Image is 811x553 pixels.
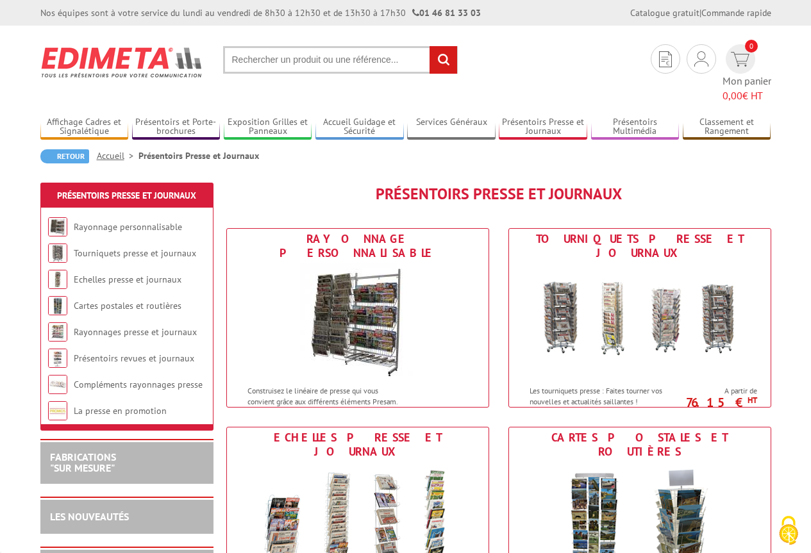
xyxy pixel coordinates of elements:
[692,386,757,396] span: A partir de
[300,263,415,379] img: Rayonnage personnalisable
[48,375,67,394] img: Compléments rayonnages presse
[659,51,672,67] img: devis rapide
[512,431,767,459] div: Cartes postales et routières
[430,46,457,74] input: rechercher
[630,7,699,19] a: Catalogue gratuit
[226,186,771,202] h1: Présentoirs Presse et Journaux
[48,296,67,315] img: Cartes postales et routières
[530,385,689,407] p: Les tourniquets presse : Faites tourner vos nouvelles et actualités saillantes !
[132,117,221,138] a: Présentoirs et Porte-brochures
[745,40,758,53] span: 0
[230,431,485,459] div: Echelles presse et journaux
[701,7,771,19] a: Commande rapide
[723,88,771,103] span: € HT
[315,117,404,138] a: Accueil Guidage et Sécurité
[247,385,406,407] p: Construisez le linéaire de presse qui vous convient grâce aux différents éléments Presam.
[40,6,481,19] div: Nos équipes sont à votre service du lundi au vendredi de 8h30 à 12h30 et de 13h30 à 17h30
[48,322,67,342] img: Rayonnages presse et journaux
[508,228,771,408] a: Tourniquets presse et journaux Tourniquets presse et journaux Les tourniquets presse : Faites tou...
[48,349,67,368] img: Présentoirs revues et journaux
[766,509,811,553] button: Cookies (fenêtre modale)
[499,117,587,138] a: Présentoirs Presse et Journaux
[97,150,138,161] a: Accueil
[48,217,67,236] img: Rayonnage personnalisable
[48,401,67,420] img: La presse en promotion
[731,52,749,67] img: devis rapide
[683,117,771,138] a: Classement et Rangement
[74,352,194,364] a: Présentoirs revues et journaux
[50,510,129,523] a: LES NOUVEAUTÉS
[407,117,496,138] a: Services Généraux
[74,300,181,311] a: Cartes postales et routières
[412,7,481,19] strong: 01 46 81 33 03
[723,74,771,103] span: Mon panier
[74,274,181,285] a: Echelles presse et journaux
[50,450,116,475] a: FABRICATIONS"Sur Mesure"
[40,117,129,138] a: Affichage Cadres et Signalétique
[48,243,67,263] img: Tourniquets presse et journaux
[521,263,758,379] img: Tourniquets presse et journaux
[74,247,196,259] a: Tourniquets presse et journaux
[512,232,767,260] div: Tourniquets presse et journaux
[723,89,742,102] span: 0,00
[138,149,259,162] li: Présentoirs Presse et Journaux
[74,221,182,233] a: Rayonnage personnalisable
[74,379,203,390] a: Compléments rayonnages presse
[48,270,67,289] img: Echelles presse et journaux
[226,228,489,408] a: Rayonnage personnalisable Rayonnage personnalisable Construisez le linéaire de presse qui vous co...
[40,38,204,86] img: Edimeta
[74,326,197,338] a: Rayonnages presse et journaux
[591,117,680,138] a: Présentoirs Multimédia
[630,6,771,19] div: |
[40,149,89,163] a: Retour
[223,46,458,74] input: Rechercher un produit ou une référence...
[748,395,757,406] sup: HT
[224,117,312,138] a: Exposition Grilles et Panneaux
[773,515,805,547] img: Cookies (fenêtre modale)
[685,399,757,406] p: 76.15 €
[74,405,167,417] a: La presse en promotion
[57,190,196,201] a: Présentoirs Presse et Journaux
[723,44,771,103] a: devis rapide 0 Mon panier 0,00€ HT
[230,232,485,260] div: Rayonnage personnalisable
[694,51,708,67] img: devis rapide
